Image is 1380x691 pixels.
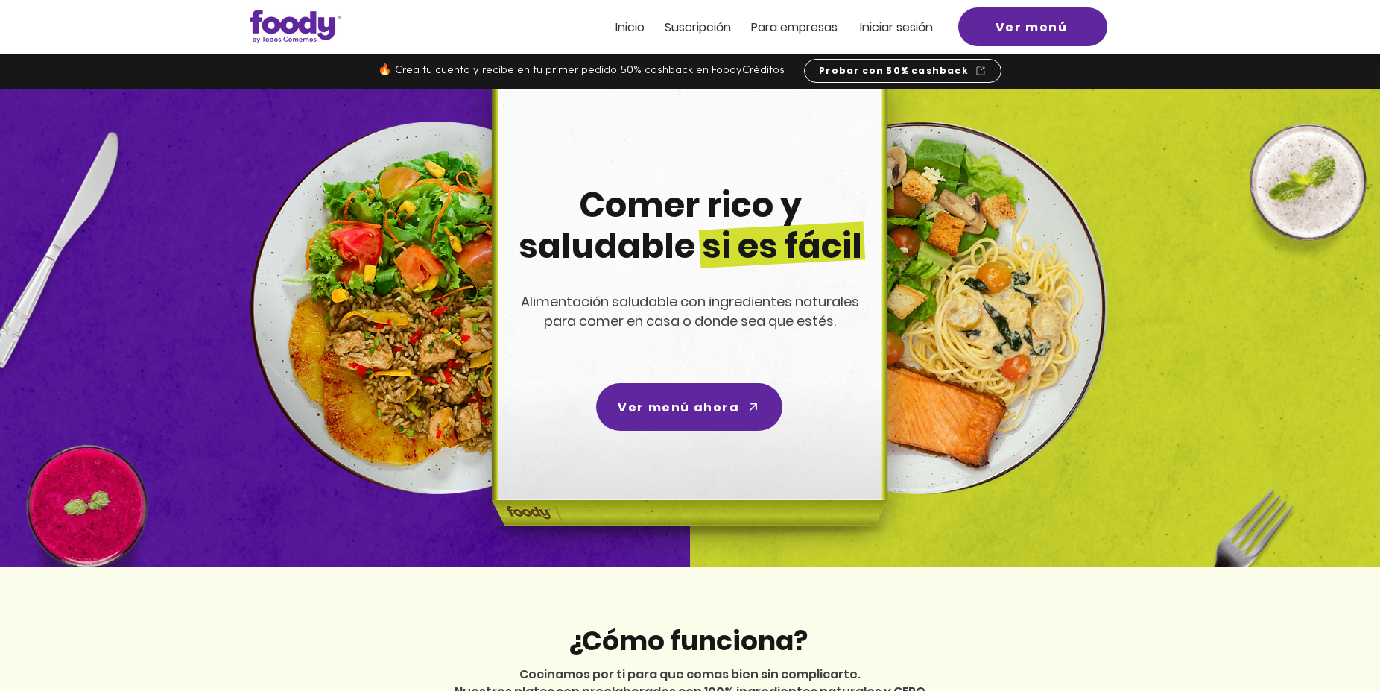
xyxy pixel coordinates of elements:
span: Ver menú ahora [618,398,739,417]
span: Probar con 50% cashback [819,64,969,78]
span: Alimentación saludable con ingredientes naturales para comer en casa o donde sea que estés. [521,292,859,330]
span: ¿Cómo funciona? [568,622,808,660]
img: left-dish-compress.png [250,122,623,494]
span: Iniciar sesión [860,19,933,36]
a: Iniciar sesión [860,21,933,34]
img: Logo_Foody V2.0.0 (3).png [250,10,341,43]
span: Ver menú [996,18,1068,37]
span: 🔥 Crea tu cuenta y recibe en tu primer pedido 50% cashback en FoodyCréditos [378,65,785,76]
a: Ver menú [958,7,1107,46]
a: Inicio [615,21,645,34]
a: Para empresas [751,21,838,34]
a: Probar con 50% cashback [804,59,1001,83]
span: Inicio [615,19,645,36]
img: headline-center-compress.png [450,89,924,567]
span: Suscripción [665,19,731,36]
span: Cocinamos por ti para que comas bien sin complicarte. [519,666,861,683]
span: Pa [751,19,765,36]
span: Comer rico y saludable si es fácil [519,181,862,270]
a: Ver menú ahora [596,383,782,431]
a: Suscripción [665,21,731,34]
span: ra empresas [765,19,838,36]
